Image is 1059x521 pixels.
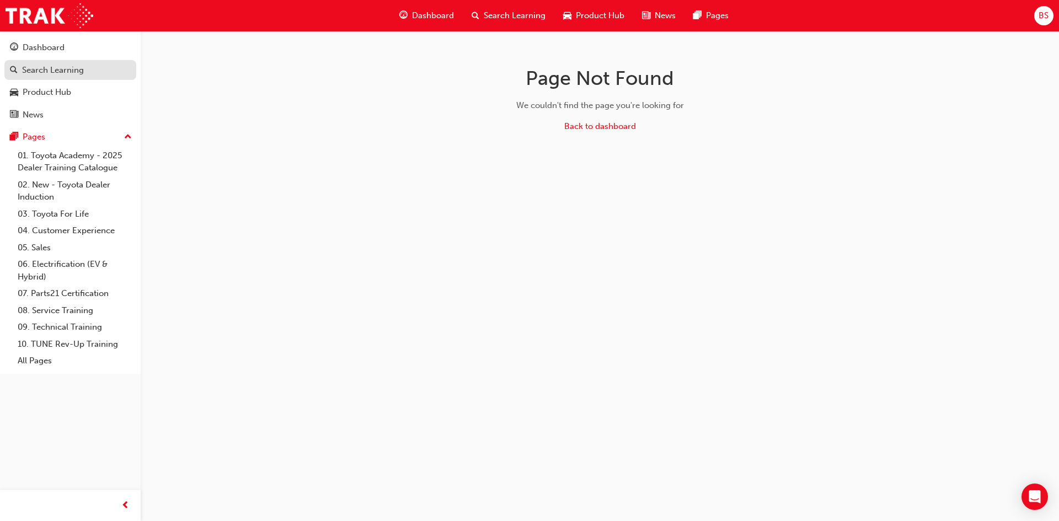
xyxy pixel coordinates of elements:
a: Back to dashboard [564,121,636,131]
span: Pages [706,9,729,22]
div: Product Hub [23,86,71,99]
img: Trak [6,3,93,28]
a: News [4,105,136,125]
a: Search Learning [4,60,136,80]
a: 05. Sales [13,239,136,256]
span: guage-icon [399,9,408,23]
a: news-iconNews [633,4,684,27]
span: car-icon [563,9,571,23]
div: Dashboard [23,41,65,54]
a: 07. Parts21 Certification [13,285,136,302]
span: BS [1039,9,1049,22]
div: Pages [23,131,45,143]
span: Search Learning [484,9,545,22]
a: search-iconSearch Learning [463,4,554,27]
span: guage-icon [10,43,18,53]
span: search-icon [472,9,479,23]
a: Product Hub [4,82,136,103]
button: Pages [4,127,136,147]
a: 02. New - Toyota Dealer Induction [13,176,136,206]
span: search-icon [10,66,18,76]
span: pages-icon [693,9,702,23]
div: News [23,109,44,121]
div: We couldn't find the page you're looking for [425,99,775,112]
a: 10. TUNE Rev-Up Training [13,336,136,353]
span: news-icon [642,9,650,23]
div: Open Intercom Messenger [1021,484,1048,510]
span: Dashboard [412,9,454,22]
a: All Pages [13,352,136,369]
span: car-icon [10,88,18,98]
a: 09. Technical Training [13,319,136,336]
span: News [655,9,676,22]
span: Product Hub [576,9,624,22]
a: 08. Service Training [13,302,136,319]
button: DashboardSearch LearningProduct HubNews [4,35,136,127]
a: Dashboard [4,37,136,58]
a: car-iconProduct Hub [554,4,633,27]
a: guage-iconDashboard [391,4,463,27]
a: pages-iconPages [684,4,737,27]
h1: Page Not Found [425,66,775,90]
a: 04. Customer Experience [13,222,136,239]
button: BS [1034,6,1053,25]
a: 01. Toyota Academy - 2025 Dealer Training Catalogue [13,147,136,176]
a: 03. Toyota For Life [13,206,136,223]
span: prev-icon [121,499,130,513]
a: 06. Electrification (EV & Hybrid) [13,256,136,285]
span: news-icon [10,110,18,120]
span: pages-icon [10,132,18,142]
div: Search Learning [22,64,84,77]
span: up-icon [124,130,132,144]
